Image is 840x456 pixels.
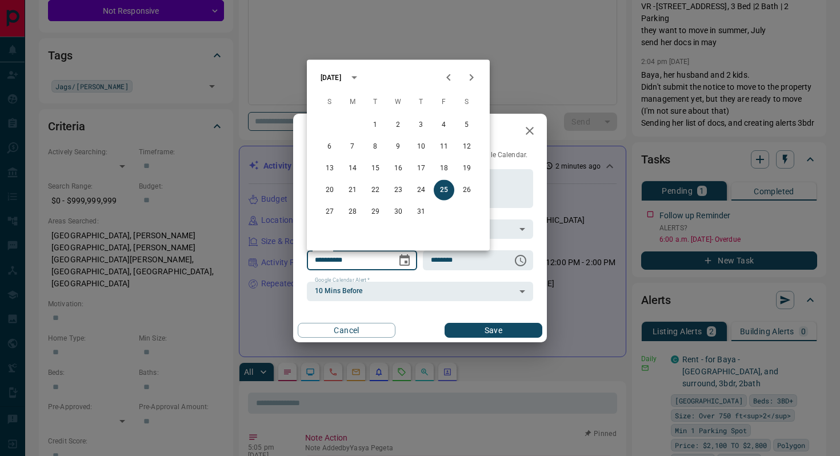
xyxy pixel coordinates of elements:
button: 22 [365,180,386,201]
button: 7 [342,137,363,157]
button: 30 [388,202,409,222]
button: 18 [434,158,454,179]
button: 17 [411,158,431,179]
span: Friday [434,91,454,114]
button: Choose time, selected time is 6:00 AM [509,249,532,272]
button: Next month [460,66,483,89]
button: 5 [457,115,477,135]
button: 28 [342,202,363,222]
button: 19 [457,158,477,179]
button: Cancel [298,323,395,338]
span: Sunday [319,91,340,114]
button: 12 [457,137,477,157]
button: Previous month [437,66,460,89]
button: 9 [388,137,409,157]
button: 13 [319,158,340,179]
button: calendar view is open, switch to year view [345,68,364,87]
button: 14 [342,158,363,179]
button: 20 [319,180,340,201]
h2: Edit Task [293,114,367,150]
button: Save [445,323,542,338]
button: 21 [342,180,363,201]
button: 6 [319,137,340,157]
span: Saturday [457,91,477,114]
button: 26 [457,180,477,201]
button: 25 [434,180,454,201]
button: Choose date, selected date is Jul 25, 2025 [393,249,416,272]
button: 31 [411,202,431,222]
div: 10 Mins Before [307,282,533,301]
button: 3 [411,115,431,135]
button: 11 [434,137,454,157]
button: 4 [434,115,454,135]
button: 23 [388,180,409,201]
label: Google Calendar Alert [315,277,370,284]
span: Tuesday [365,91,386,114]
span: Wednesday [388,91,409,114]
button: 1 [365,115,386,135]
span: Thursday [411,91,431,114]
button: 2 [388,115,409,135]
button: 24 [411,180,431,201]
button: 8 [365,137,386,157]
span: Monday [342,91,363,114]
button: 29 [365,202,386,222]
button: 10 [411,137,431,157]
div: [DATE] [321,73,341,83]
button: 27 [319,202,340,222]
button: 16 [388,158,409,179]
button: 15 [365,158,386,179]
